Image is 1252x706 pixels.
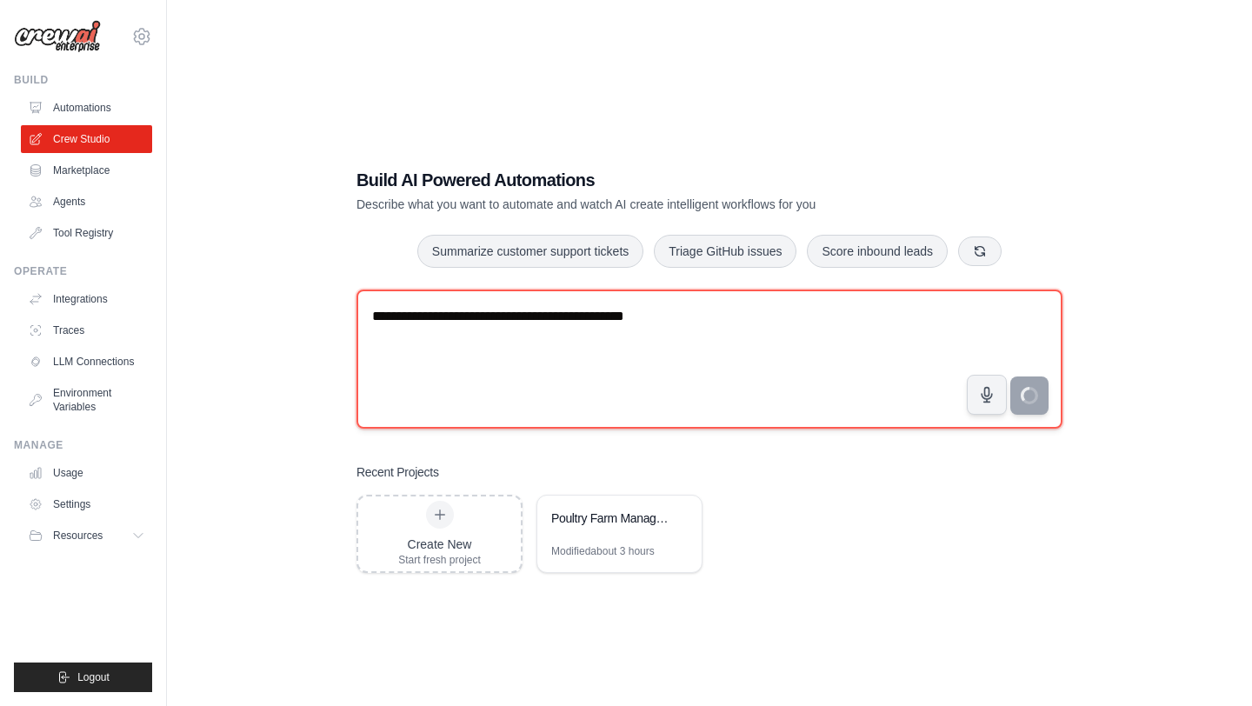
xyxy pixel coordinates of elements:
div: Create New [398,536,481,553]
button: Triage GitHub issues [654,235,796,268]
a: Environment Variables [21,379,152,421]
h3: Recent Projects [356,463,439,481]
div: Build [14,73,152,87]
button: Resources [21,522,152,549]
a: LLM Connections [21,348,152,376]
div: Operate [14,264,152,278]
a: Marketplace [21,157,152,184]
a: Settings [21,490,152,518]
h1: Build AI Powered Automations [356,168,941,192]
a: Traces [21,316,152,344]
a: Agents [21,188,152,216]
div: Start fresh project [398,553,481,567]
a: Integrations [21,285,152,313]
button: Click to speak your automation idea [967,375,1007,415]
a: Automations [21,94,152,122]
button: Summarize customer support tickets [417,235,643,268]
button: Logout [14,663,152,692]
button: Score inbound leads [807,235,948,268]
iframe: Chat Widget [1165,623,1252,706]
button: Get new suggestions [958,236,1002,266]
a: Crew Studio [21,125,152,153]
div: Modified about 3 hours [551,544,655,558]
p: Describe what you want to automate and watch AI create intelligent workflows for you [356,196,941,213]
img: Logo [14,20,101,53]
div: Poultry Farm Management System [551,510,670,527]
a: Usage [21,459,152,487]
span: Logout [77,670,110,684]
a: Tool Registry [21,219,152,247]
div: Manage [14,438,152,452]
span: Resources [53,529,103,543]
